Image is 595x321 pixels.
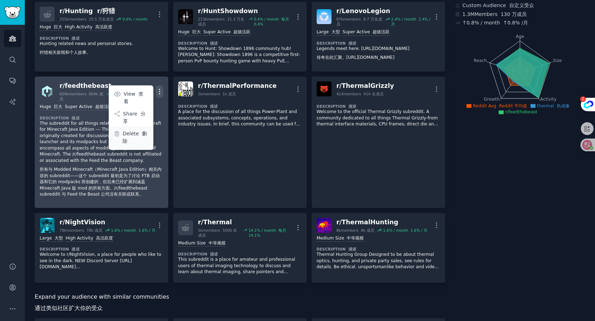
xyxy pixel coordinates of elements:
[96,236,113,241] font: 高活跃度
[72,36,80,40] font: 描述
[336,91,384,96] div: 414 members
[54,24,62,29] font: 巨大
[501,11,527,17] font: 130 万成员
[65,104,112,111] div: Super Active
[198,7,294,16] div: r/ HuntShowdown
[40,84,55,99] img: feedthebeast
[35,305,103,311] font: 通过类似社区扩大你的受众
[54,104,62,109] font: 巨大
[40,235,63,242] div: Large
[336,228,374,233] div: 8k members
[138,228,155,232] font: 1.6% / 月
[178,41,302,46] dt: Description
[317,252,440,270] p: Thermal Hunting Group Designed to be about thermal optics, hunting, and private party sales, see ...
[111,228,155,233] div: 1.6 % / month
[317,235,364,242] div: Medium Size
[336,17,383,27] div: 87k members
[65,24,112,31] div: High Activity
[210,104,218,108] font: 描述
[312,2,445,72] a: LenovoLegionr/LenovoLegion87kmembers 8.7 万名成员2.4% / month 2.4% / 月Large 大型Super Active 超级活跃Descri...
[198,218,294,227] div: r/ Thermal
[72,116,80,120] font: 描述
[317,247,440,252] dt: Description
[40,120,163,201] p: The subreddit for all things related to Modded Minecraft for Minecraft Java Edition --- This subr...
[505,109,537,114] span: r/feedthebeast
[198,91,236,96] div: 1k members
[59,218,155,227] div: r/ NightVision
[233,29,250,34] font: 超级活跃
[557,103,569,108] font: 热成像
[66,235,113,242] div: High Activity
[95,104,112,109] font: 超级活跃
[178,9,193,24] img: HuntShowdown
[503,20,528,26] font: ↑0.8% /月
[40,252,163,270] p: Welcome to r/NightVision, a place for people who like to see in the dark. NEW Discord Server [URL...
[373,29,390,34] font: 超级活跃
[40,104,62,111] div: Huge
[391,17,432,27] div: 2.4 % / month
[59,7,148,16] div: r/ Hunting
[222,92,236,96] font: 1k 成员
[59,228,102,233] div: 78k members
[123,17,148,22] div: 0.6 % / month
[336,81,394,90] div: r/ ThermalGrizzly
[198,81,277,90] div: r/ ThermalPerformance
[203,29,250,36] div: Super Active
[317,81,331,96] img: ThermalGrizzly
[123,131,147,144] font: 删除
[55,236,63,241] font: 大型
[317,104,440,109] dt: Description
[123,130,148,145] p: Delete
[347,236,364,241] font: 中等规模
[516,34,524,39] tspan: Age
[178,240,226,247] div: Medium Size
[254,17,294,27] div: 0.4 % / month
[123,110,148,125] p: Share
[455,2,585,9] div: Custom Audience
[40,116,163,120] dt: Description
[35,77,168,208] a: feedthebeastr/feedthebeast604kmembers 604k 成员0.5% / month 每月 0.5%View 查看Share 分享Delete 删除Huge 巨大S...
[178,252,302,257] dt: Description
[348,247,357,251] font: 描述
[317,218,331,233] img: ThermalHunting
[35,2,168,72] a: r/Hunting r/狩猎255kmembers 25.5 万名成员0.6% / monthHuge 巨大High Activity 高活跃度Description 描述Hunting rel...
[178,46,302,64] p: Welcome to Hunt: Showdown 1896 community hub! [PERSON_NAME]: Showdown 1896 is a competitive first...
[110,86,152,109] a: View 查看
[210,252,218,256] font: 描述
[348,41,357,45] font: 描述
[178,104,302,109] dt: Description
[40,218,55,233] img: NightVision
[198,228,237,237] font: 5000 名成员
[40,167,161,197] font: 所有与 Modded Minecraft（Minecraft Java Edition）相关内容的 subreddit——这个 subreddit 最初是为了讨论 FTB 启动器和它的 modp...
[537,103,569,108] span: thermal
[72,247,80,251] font: 描述
[473,103,527,108] span: Reddit Avg
[198,228,240,238] div: 5k members
[178,29,201,36] div: Huge
[249,228,286,237] font: 每月 14.1%
[95,24,112,29] font: 高活跃度
[312,77,445,208] a: ThermalGrizzlyr/ThermalGrizzly414members 414 名成员Description 描述Welcome to the official Thermal Gri...
[209,241,226,246] font: 中等规模
[97,7,115,15] font: r/狩猎
[331,29,340,34] font: 大型
[192,29,201,34] font: 巨大
[336,7,433,16] div: r/ LenovoLegion
[336,218,427,227] div: r/ ThermalHunting
[553,58,562,63] tspan: Size
[124,91,143,104] font: 查看
[509,2,534,8] font: 自定义受众
[178,81,193,96] img: ThermalPerformance
[178,257,302,275] p: This subreddit is a place for amateur and professional users of thermal imaging technology to dis...
[312,213,445,283] a: ThermalHuntingr/ThermalHunting8kmembers 8k 成员1.6% / month 1.6% / 月Medium Size 中等规模Description 描述T...
[40,247,163,252] dt: Description
[361,228,374,232] font: 8k 成员
[463,19,528,27] div: ↑ 0.8 % / month
[474,58,487,63] tspan: Reach
[40,41,163,59] p: Hunting related news and personal stories.
[484,97,499,102] tspan: Growth
[317,41,440,46] dt: Description
[59,17,114,22] div: 255k members
[173,77,307,208] a: ThermalPerformancer/ThermalPerformance1kmembers 1k 成员Description 描述A place for the discussion of ...
[40,24,62,31] div: Huge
